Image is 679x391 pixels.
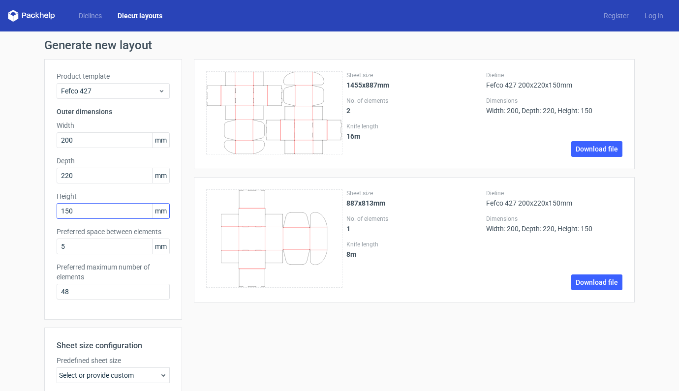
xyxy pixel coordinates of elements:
[346,71,483,79] label: Sheet size
[57,262,170,282] label: Preferred maximum number of elements
[110,11,170,21] a: Diecut layouts
[57,120,170,130] label: Width
[346,241,483,248] label: Knife length
[486,97,622,115] div: Width: 200, Depth: 220, Height: 150
[571,274,622,290] a: Download file
[61,86,158,96] span: Fefco 427
[346,225,350,233] strong: 1
[152,133,169,148] span: mm
[596,11,637,21] a: Register
[346,122,483,130] label: Knife length
[486,189,622,207] div: Fefco 427 200x220x150mm
[57,107,170,117] h3: Outer dimensions
[57,356,170,365] label: Predefined sheet size
[346,97,483,105] label: No. of elements
[57,340,170,352] h2: Sheet size configuration
[152,239,169,254] span: mm
[346,132,360,140] strong: 16 m
[486,97,622,105] label: Dimensions
[152,168,169,183] span: mm
[57,71,170,81] label: Product template
[571,141,622,157] a: Download file
[57,156,170,166] label: Depth
[44,39,635,51] h1: Generate new layout
[486,215,622,223] label: Dimensions
[486,189,622,197] label: Dieline
[346,250,356,258] strong: 8 m
[57,191,170,201] label: Height
[57,227,170,237] label: Preferred space between elements
[57,367,170,383] div: Select or provide custom
[152,204,169,218] span: mm
[346,199,385,207] strong: 887x813mm
[486,71,622,89] div: Fefco 427 200x220x150mm
[637,11,671,21] a: Log in
[346,81,389,89] strong: 1455x887mm
[346,107,350,115] strong: 2
[346,215,483,223] label: No. of elements
[71,11,110,21] a: Dielines
[346,189,483,197] label: Sheet size
[486,215,622,233] div: Width: 200, Depth: 220, Height: 150
[486,71,622,79] label: Dieline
